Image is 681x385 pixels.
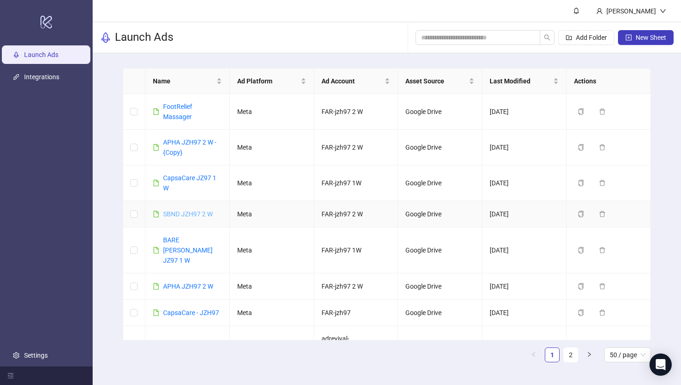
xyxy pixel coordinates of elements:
[153,144,159,151] span: file
[163,174,216,192] a: CapsaCare JZ97 1 W
[398,326,482,372] td: Google Drive
[153,247,159,253] span: file
[24,73,59,81] a: Integrations
[610,348,645,362] span: 50 / page
[398,69,482,94] th: Asset Source
[153,108,159,115] span: file
[314,130,398,165] td: FAR-jzh97 2 W
[153,211,159,217] span: file
[398,165,482,201] td: Google Drive
[230,227,314,273] td: Meta
[618,30,674,45] button: New Sheet
[578,180,584,186] span: copy
[7,372,14,379] span: menu-fold
[405,76,467,86] span: Asset Source
[314,227,398,273] td: FAR-jzh97 1W
[599,211,605,217] span: delete
[145,69,230,94] th: Name
[482,94,567,130] td: [DATE]
[153,76,214,86] span: Name
[545,347,560,362] li: 1
[578,108,584,115] span: copy
[230,326,314,372] td: Meta
[24,352,48,359] a: Settings
[100,32,111,43] span: rocket
[314,165,398,201] td: FAR-jzh97 1W
[599,108,605,115] span: delete
[544,34,550,41] span: search
[398,300,482,326] td: Google Drive
[398,130,482,165] td: Google Drive
[230,69,314,94] th: Ad Platform
[582,347,597,362] li: Next Page
[230,130,314,165] td: Meta
[566,34,572,41] span: folder-add
[314,94,398,130] td: FAR-jzh97 2 W
[586,352,592,357] span: right
[322,76,383,86] span: Ad Account
[578,247,584,253] span: copy
[578,211,584,217] span: copy
[482,69,567,94] th: Last Modified
[153,283,159,290] span: file
[314,326,398,372] td: adrevival-[GEOGRAPHIC_DATA]#1610
[237,76,299,86] span: Ad Platform
[230,201,314,227] td: Meta
[564,348,578,362] a: 2
[599,180,605,186] span: delete
[398,201,482,227] td: Google Drive
[490,76,551,86] span: Last Modified
[599,247,605,253] span: delete
[163,309,219,316] a: CapsaCare - JZH97
[563,347,578,362] li: 2
[578,283,584,290] span: copy
[482,227,567,273] td: [DATE]
[636,34,666,41] span: New Sheet
[314,273,398,300] td: FAR-jzh97 2 W
[604,347,651,362] div: Page Size
[398,273,482,300] td: Google Drive
[526,347,541,362] button: left
[230,94,314,130] td: Meta
[482,130,567,165] td: [DATE]
[578,309,584,316] span: copy
[230,165,314,201] td: Meta
[398,227,482,273] td: Google Drive
[314,300,398,326] td: FAR-jzh97
[660,8,666,14] span: down
[482,165,567,201] td: [DATE]
[398,94,482,130] td: Google Drive
[482,201,567,227] td: [DATE]
[314,69,398,94] th: Ad Account
[482,273,567,300] td: [DATE]
[230,300,314,326] td: Meta
[599,144,605,151] span: delete
[163,210,213,218] a: SBND JZH97 2 W
[153,309,159,316] span: file
[582,347,597,362] button: right
[163,139,216,156] a: APHA JZH97 2 W - {Copy}
[526,347,541,362] li: Previous Page
[163,283,213,290] a: APHA JZH97 2 W
[115,30,173,45] h3: Launch Ads
[153,180,159,186] span: file
[482,326,567,372] td: [DATE]
[573,7,580,14] span: bell
[230,273,314,300] td: Meta
[163,236,213,264] a: BARE [PERSON_NAME] JZ97 1 W
[649,353,672,376] div: Open Intercom Messenger
[482,300,567,326] td: [DATE]
[545,348,559,362] a: 1
[531,352,536,357] span: left
[599,283,605,290] span: delete
[24,51,58,58] a: Launch Ads
[625,34,632,41] span: plus-square
[576,34,607,41] span: Add Folder
[558,30,614,45] button: Add Folder
[578,144,584,151] span: copy
[567,69,651,94] th: Actions
[596,8,603,14] span: user
[163,103,192,120] a: FootRelief Massager
[603,6,660,16] div: [PERSON_NAME]
[314,201,398,227] td: FAR-jzh97 2 W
